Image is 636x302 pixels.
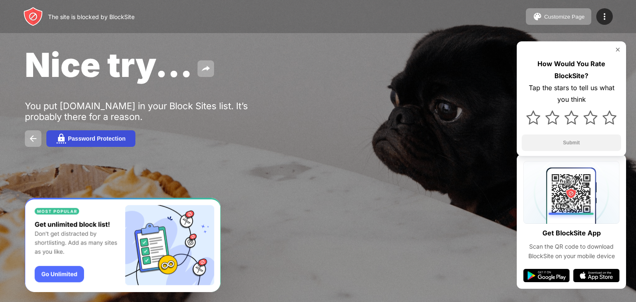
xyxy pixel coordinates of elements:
img: star.svg [564,110,578,125]
div: Password Protection [68,135,125,142]
button: Customize Page [526,8,591,25]
div: Scan the QR code to download BlockSite on your mobile device [523,242,619,261]
button: Submit [522,134,621,151]
button: Password Protection [46,130,135,147]
img: google-play.svg [523,269,570,282]
img: share.svg [201,64,211,74]
img: rate-us-close.svg [614,46,621,53]
img: qrcode.svg [523,161,619,224]
div: How Would You Rate BlockSite? [522,58,621,82]
div: Get BlockSite App [542,227,601,239]
img: menu-icon.svg [600,12,609,22]
div: You put [DOMAIN_NAME] in your Block Sites list. It’s probably there for a reason. [25,101,281,122]
img: header-logo.svg [23,7,43,26]
iframe: Banner [25,198,221,292]
img: star.svg [602,110,617,125]
img: star.svg [526,110,540,125]
div: Tap the stars to tell us what you think [522,82,621,106]
img: app-store.svg [573,269,619,282]
img: password.svg [56,134,66,144]
div: The site is blocked by BlockSite [48,13,135,20]
img: star.svg [583,110,597,125]
div: Customize Page [544,14,585,20]
img: star.svg [545,110,559,125]
span: Nice try... [25,45,193,85]
img: back.svg [28,134,38,144]
img: pallet.svg [532,12,542,22]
